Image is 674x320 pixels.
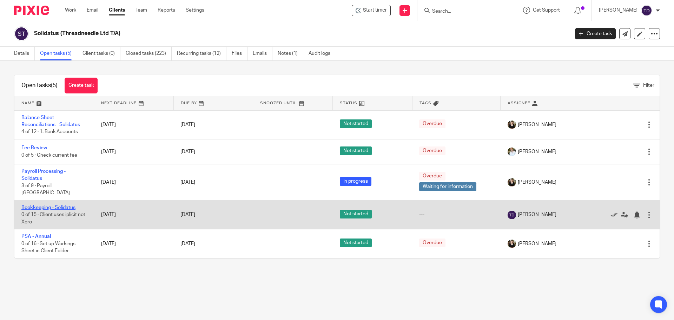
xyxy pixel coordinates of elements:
span: [PERSON_NAME] [518,211,556,218]
span: Snoozed Until [260,101,297,105]
h1: Open tasks [21,82,58,89]
td: [DATE] [94,110,174,139]
span: Status [340,101,357,105]
a: Bookkeeping - Solidatus [21,205,75,210]
span: 0 of 15 · Client uses iplicit not Xero [21,212,85,224]
img: sarah-royle.jpg [508,148,516,156]
a: Balance Sheet Reconciliations - Solidatus [21,115,80,127]
td: [DATE] [94,229,174,258]
span: 3 of 9 · Payroll - [GEOGRAPHIC_DATA] [21,183,70,196]
td: [DATE] [94,139,174,164]
span: [PERSON_NAME] [518,148,556,155]
a: Notes (1) [278,47,303,60]
span: Filter [643,83,654,88]
a: Reports [158,7,175,14]
a: Settings [186,7,204,14]
span: Get Support [533,8,560,13]
span: 0 of 16 · Set up Workings Sheet in Client Folder [21,241,75,254]
span: 0 of 5 · Check current fee [21,153,77,158]
span: [PERSON_NAME] [518,121,556,128]
td: [DATE] [94,200,174,229]
a: Mark as done [610,211,621,218]
img: svg%3E [641,5,652,16]
span: Overdue [419,146,445,155]
span: [DATE] [180,149,195,154]
span: Overdue [419,172,445,181]
a: Create task [575,28,616,39]
span: [PERSON_NAME] [518,240,556,247]
a: Team [136,7,147,14]
a: Audit logs [309,47,336,60]
span: Not started [340,239,372,247]
span: Overdue [419,239,445,247]
p: [PERSON_NAME] [599,7,637,14]
span: Not started [340,146,372,155]
span: [DATE] [180,122,195,127]
a: Open tasks (5) [40,47,77,60]
span: [DATE] [180,241,195,246]
a: Clients [109,7,125,14]
img: Helen%20Campbell.jpeg [508,178,516,187]
span: [PERSON_NAME] [518,179,556,186]
img: svg%3E [508,211,516,219]
span: Start timer [363,7,387,14]
img: Pixie [14,6,49,15]
img: Helen%20Campbell.jpeg [508,120,516,129]
span: [DATE] [180,213,195,217]
h2: Solidatus (Threadneedle Ltd T/A) [34,30,458,37]
a: Fee Review [21,145,47,150]
td: [DATE] [94,164,174,201]
a: Files [232,47,247,60]
a: Payroll Processing - Solidatus [21,169,66,181]
span: Tags [419,101,431,105]
span: Waiting for information [419,182,476,191]
a: PSA - Annual [21,234,51,239]
div: Solidatus (Threadneedle Ltd T/A) [352,5,391,16]
img: Helen%20Campbell.jpeg [508,240,516,248]
a: Work [65,7,76,14]
span: [DATE] [180,180,195,185]
span: 4 of 12 · 1. Bank Accounts [21,129,78,134]
a: Emails [253,47,272,60]
span: Overdue [419,119,445,128]
input: Search [431,8,495,15]
span: Not started [340,210,372,218]
a: Create task [65,78,98,93]
a: Email [87,7,98,14]
span: In progress [340,177,371,186]
span: Not started [340,119,372,128]
img: svg%3E [14,26,29,41]
a: Closed tasks (223) [126,47,172,60]
a: Recurring tasks (12) [177,47,226,60]
a: Details [14,47,35,60]
span: (5) [51,83,58,88]
div: --- [419,211,493,218]
a: Client tasks (0) [82,47,120,60]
